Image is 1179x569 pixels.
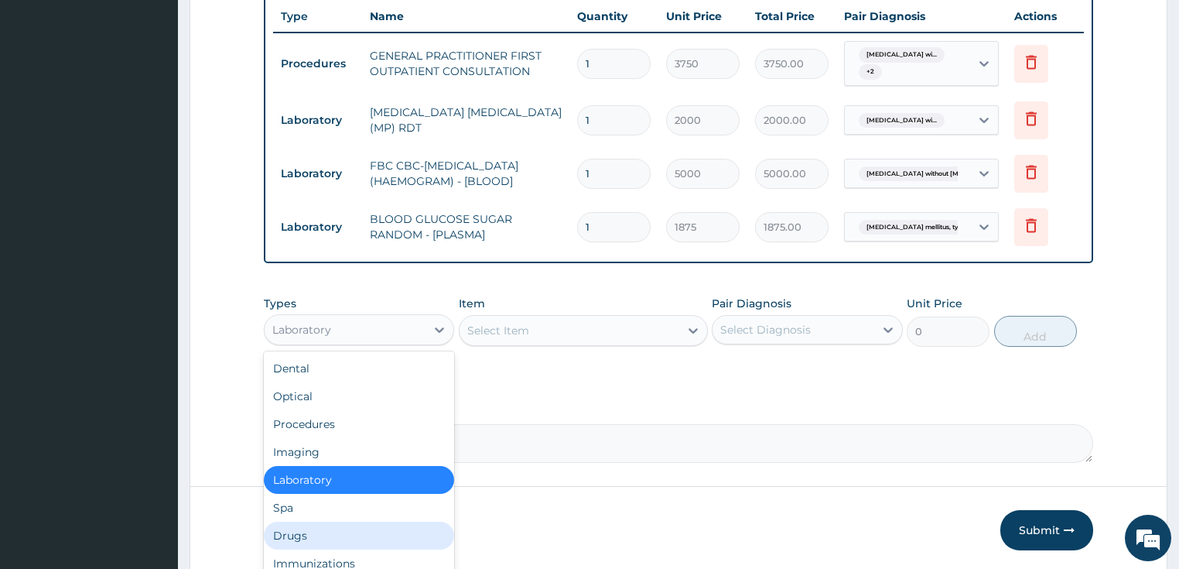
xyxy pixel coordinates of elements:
th: Quantity [569,1,658,32]
td: Laboratory [273,213,362,242]
td: BLOOD GLUCOSE SUGAR RANDOM - [PLASMA] [362,204,570,250]
td: Laboratory [273,159,362,188]
td: GENERAL PRACTITIONER FIRST OUTPATIENT CONSULTATION [362,40,570,87]
div: Laboratory [272,322,331,338]
textarea: Type your message and hit 'Enter' [8,393,295,447]
div: Procedures [264,410,455,438]
td: Laboratory [273,106,362,135]
span: [MEDICAL_DATA] wi... [859,47,945,63]
div: Laboratory [264,466,455,494]
div: Optical [264,382,455,410]
span: [MEDICAL_DATA] mellitus, type unspec... [859,220,1003,235]
td: Procedures [273,50,362,78]
th: Total Price [747,1,836,32]
button: Add [994,316,1077,347]
td: FBC CBC-[MEDICAL_DATA] (HAEMOGRAM) - [BLOOD] [362,150,570,197]
div: Chat with us now [80,87,260,107]
div: Select Item [467,323,529,338]
span: We're online! [90,180,214,337]
label: Item [459,296,485,311]
th: Type [273,2,362,31]
span: + 2 [859,64,882,80]
label: Unit Price [907,296,962,311]
div: Minimize live chat window [254,8,291,45]
div: Spa [264,494,455,522]
span: [MEDICAL_DATA] without [MEDICAL_DATA] [859,166,1015,182]
label: Types [264,297,296,310]
th: Name [362,1,570,32]
th: Actions [1006,1,1084,32]
th: Pair Diagnosis [836,1,1006,32]
div: Drugs [264,522,455,550]
td: [MEDICAL_DATA] [MEDICAL_DATA] (MP) RDT [362,97,570,143]
div: Imaging [264,438,455,466]
th: Unit Price [658,1,747,32]
div: Dental [264,355,455,382]
span: [MEDICAL_DATA] wi... [859,113,945,129]
label: Pair Diagnosis [712,296,791,311]
div: Select Diagnosis [720,322,811,338]
button: Submit [1000,510,1093,550]
img: d_794563401_company_1708531726252_794563401 [29,77,63,116]
label: Comment [264,403,1094,416]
